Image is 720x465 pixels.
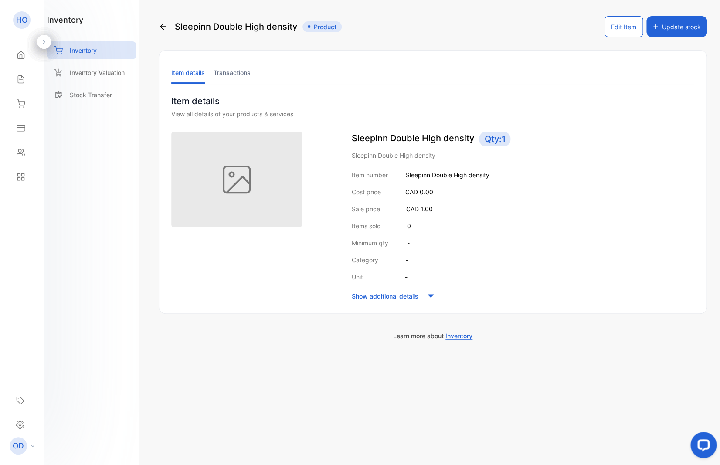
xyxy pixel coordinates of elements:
[13,440,24,451] p: OD
[302,21,342,32] span: Product
[405,255,408,265] p: -
[605,16,643,37] button: Edit Item
[47,41,136,59] a: Inventory
[171,132,302,227] img: item
[47,14,83,26] h1: inventory
[479,132,510,146] span: Qty: 1
[405,170,489,180] p: Sleepinn Double High density
[16,14,27,26] p: HO
[405,188,433,196] span: CAD 0.00
[406,205,432,213] span: CAD 1.00
[351,221,380,231] p: Items sold
[646,16,707,37] button: Update stock
[351,272,363,282] p: Unit
[171,61,205,84] li: Item details
[351,204,380,214] p: Sale price
[351,238,388,248] p: Minimum qty
[171,109,694,119] div: View all details of your products & services
[47,86,136,104] a: Stock Transfer
[214,61,251,84] li: Transactions
[404,272,407,282] p: -
[351,170,387,180] p: Item number
[159,331,707,340] p: Learn more about
[159,16,342,37] div: Sleepinn Double High density
[171,95,694,108] p: Item details
[445,332,472,340] span: Inventory
[351,187,380,197] p: Cost price
[683,428,720,465] iframe: LiveChat chat widget
[70,68,125,77] p: Inventory Valuation
[351,255,378,265] p: Category
[47,64,136,81] a: Inventory Valuation
[351,132,694,146] p: Sleepinn Double High density
[70,90,112,99] p: Stock Transfer
[351,151,694,160] p: Sleepinn Double High density
[70,46,97,55] p: Inventory
[407,221,411,231] p: 0
[351,292,418,301] p: Show additional details
[407,238,409,248] p: -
